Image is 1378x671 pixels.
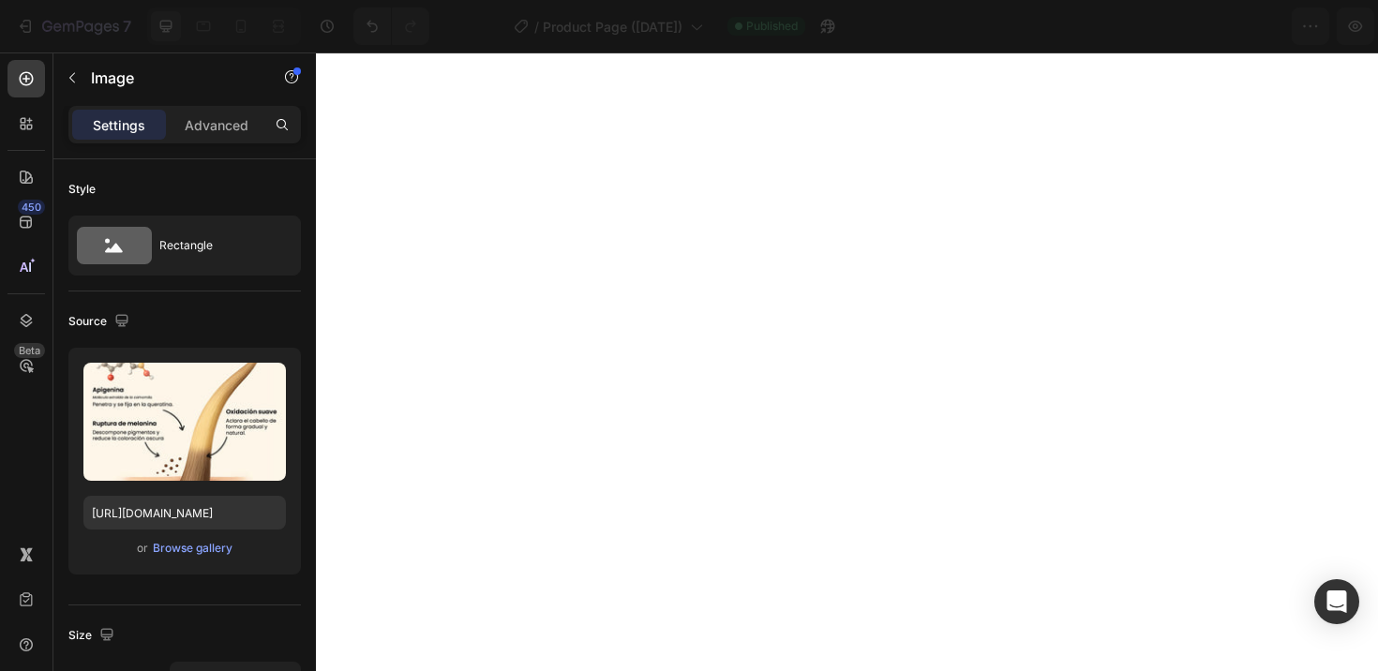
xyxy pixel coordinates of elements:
button: Save [1184,7,1246,45]
div: Size [68,623,118,649]
p: Settings [93,115,145,135]
p: Advanced [185,115,248,135]
span: or [137,537,148,559]
p: Image [91,67,250,89]
span: Save [1200,19,1231,35]
button: Publish [1253,7,1332,45]
div: Style [68,181,96,198]
div: 450 [18,200,45,215]
input: https://example.com/image.jpg [83,496,286,529]
span: Product Page ([DATE]) [543,17,682,37]
div: Browse gallery [153,540,232,557]
div: Publish [1269,17,1316,37]
span: 1 product assigned [1012,17,1134,37]
button: 1 product assigned [996,7,1176,45]
span: Published [746,18,798,35]
span: / [534,17,539,37]
img: preview-image [83,363,286,481]
div: Rectangle [159,224,274,267]
div: Undo/Redo [353,7,429,45]
p: 7 [123,15,131,37]
iframe: Design area [316,52,1378,671]
div: Beta [14,343,45,358]
button: 7 [7,7,140,45]
button: Browse gallery [152,539,233,558]
div: Source [68,309,133,335]
div: Open Intercom Messenger [1314,579,1359,624]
